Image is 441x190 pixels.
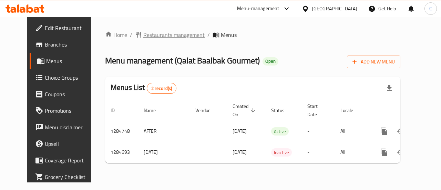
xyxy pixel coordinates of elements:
td: AFTER [138,121,190,142]
td: All [335,142,370,163]
td: - [302,142,335,163]
div: Inactive [271,148,292,157]
span: Created On [233,102,257,119]
h2: Menus List [111,82,176,94]
span: Promotions [45,107,95,115]
span: Upsell [45,140,95,148]
a: Upsell [30,136,101,152]
span: Add New Menu [352,58,395,66]
div: Menu-management [237,4,279,13]
span: C [429,5,432,12]
button: more [376,144,392,161]
a: Home [105,31,127,39]
span: [DATE] [233,148,247,157]
div: Total records count [147,83,177,94]
li: / [130,31,132,39]
div: Export file [381,80,398,97]
button: Change Status [392,123,409,140]
div: Active [271,127,289,136]
a: Grocery Checklist [30,169,101,185]
td: All [335,121,370,142]
span: Menu disclaimer [45,123,95,131]
a: Restaurants management [135,31,205,39]
a: Choice Groups [30,69,101,86]
span: Status [271,106,294,114]
button: more [376,123,392,140]
button: Change Status [392,144,409,161]
span: Vendor [195,106,219,114]
button: Add New Menu [347,56,400,68]
a: Edit Restaurant [30,20,101,36]
a: Branches [30,36,101,53]
td: [DATE] [138,142,190,163]
a: Menu disclaimer [30,119,101,136]
span: Name [144,106,165,114]
span: Active [271,128,289,136]
span: Restaurants management [143,31,205,39]
a: Promotions [30,102,101,119]
span: Coverage Report [45,156,95,164]
span: 2 record(s) [147,85,176,92]
a: Coupons [30,86,101,102]
span: Menus [46,57,95,65]
span: Choice Groups [45,73,95,82]
td: - [302,121,335,142]
span: Coupons [45,90,95,98]
td: 1284748 [105,121,138,142]
span: Menus [221,31,237,39]
span: Inactive [271,149,292,157]
span: ID [111,106,124,114]
span: Locale [340,106,362,114]
span: Open [263,58,278,64]
span: Edit Restaurant [45,24,95,32]
a: Menus [30,53,101,69]
a: Coverage Report [30,152,101,169]
div: [GEOGRAPHIC_DATA] [312,5,357,12]
div: Open [263,57,278,66]
span: [DATE] [233,127,247,136]
td: 1284693 [105,142,138,163]
span: Grocery Checklist [45,173,95,181]
li: / [207,31,210,39]
nav: breadcrumb [105,31,400,39]
span: Menu management ( Qalat Baalbak Gourmet ) [105,53,260,68]
span: Branches [45,40,95,49]
span: Start Date [307,102,327,119]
